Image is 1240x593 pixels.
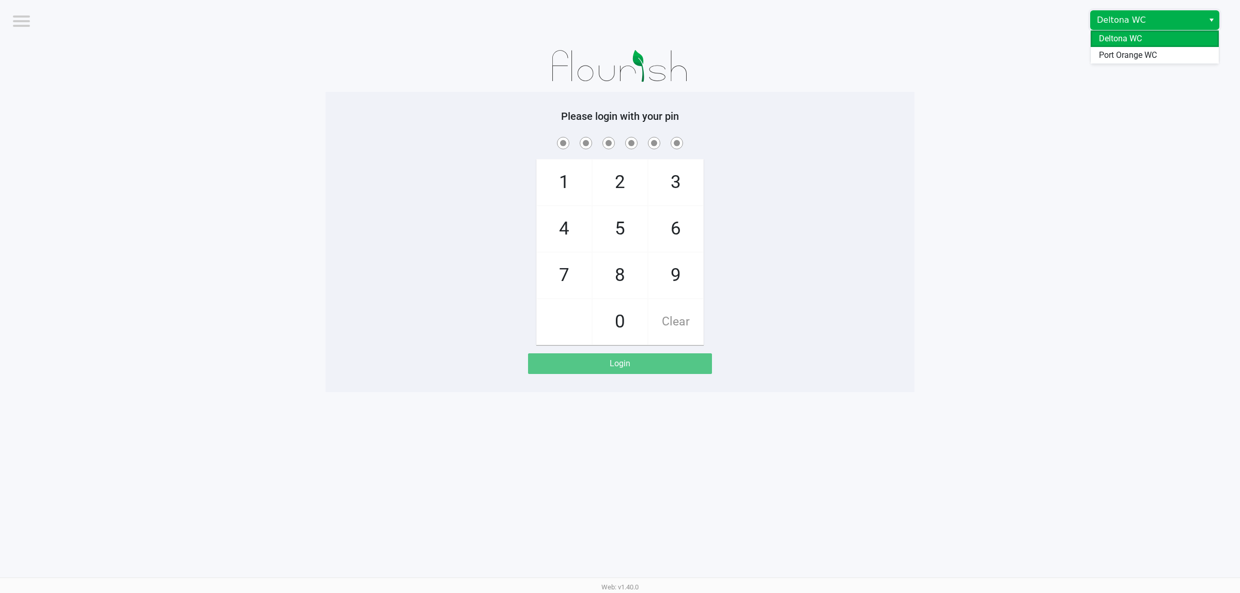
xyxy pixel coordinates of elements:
[1097,14,1198,26] span: Deltona WC
[648,160,703,205] span: 3
[648,206,703,252] span: 6
[333,110,907,122] h5: Please login with your pin
[1099,49,1157,61] span: Port Orange WC
[593,253,647,298] span: 8
[648,253,703,298] span: 9
[1204,11,1219,29] button: Select
[537,206,592,252] span: 4
[537,253,592,298] span: 7
[593,160,647,205] span: 2
[593,206,647,252] span: 5
[601,583,639,591] span: Web: v1.40.0
[648,299,703,345] span: Clear
[537,160,592,205] span: 1
[1099,33,1142,45] span: Deltona WC
[593,299,647,345] span: 0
